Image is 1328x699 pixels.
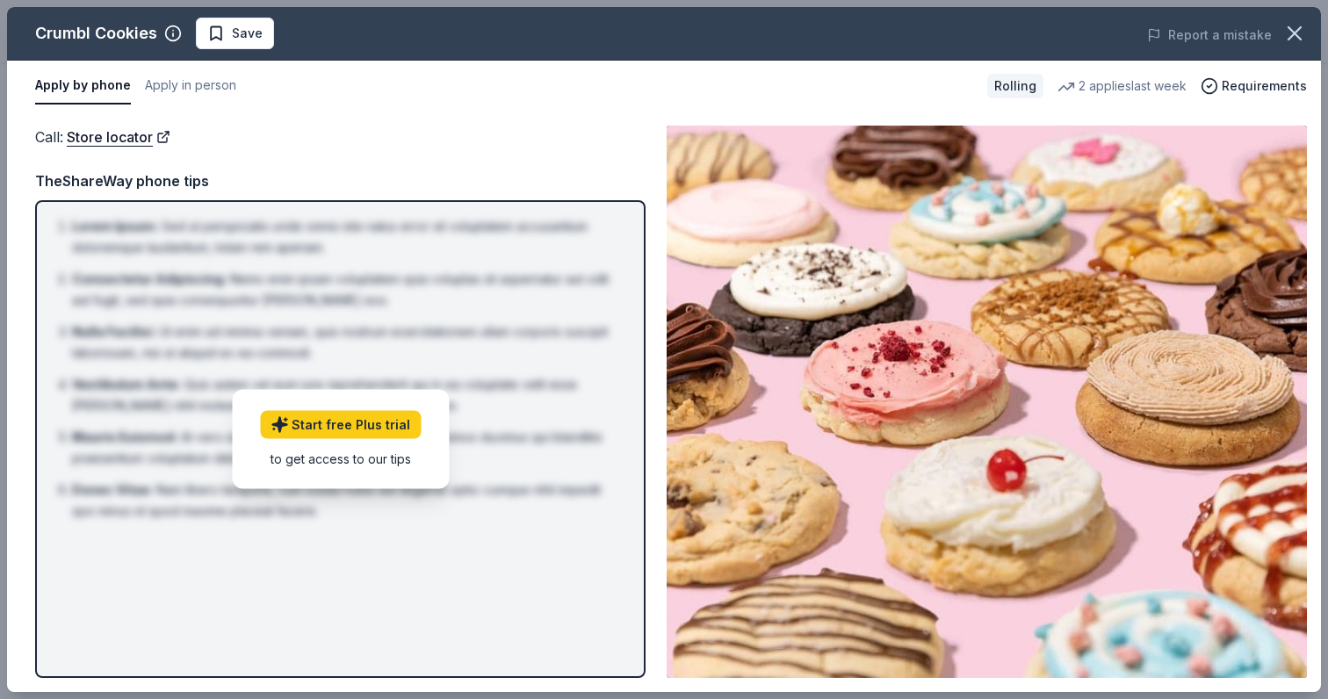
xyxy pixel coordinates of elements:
button: Requirements [1201,76,1307,97]
div: 2 applies last week [1057,76,1187,97]
li: At vero eos et accusamus et iusto odio dignissimos ducimus qui blanditiis praesentium voluptatum ... [72,427,619,469]
li: Nemo enim ipsam voluptatem quia voluptas sit aspernatur aut odit aut fugit, sed quia consequuntur... [72,269,619,311]
span: Nulla Facilisi : [72,324,155,339]
span: Consectetur Adipiscing : [72,271,227,286]
li: Sed ut perspiciatis unde omnis iste natus error sit voluptatem accusantium doloremque laudantium,... [72,216,619,258]
span: Save [232,23,263,44]
div: to get access to our tips [260,449,421,467]
li: Nam libero tempore, cum soluta nobis est eligendi optio cumque nihil impedit quo minus id quod ma... [72,479,619,522]
div: Crumbl Cookies [35,19,157,47]
a: Start free Plus trial [260,410,421,438]
img: Image for Crumbl Cookies [667,126,1307,678]
button: Save [196,18,274,49]
li: Quis autem vel eum iure reprehenderit qui in ea voluptate velit esse [PERSON_NAME] nihil molestia... [72,374,619,416]
div: Call : [35,126,646,148]
span: Vestibulum Ante : [72,377,181,392]
div: TheShareWay phone tips [35,169,646,192]
span: Donec Vitae : [72,482,153,497]
span: Requirements [1222,76,1307,97]
div: Rolling [987,74,1043,98]
button: Report a mistake [1147,25,1272,46]
button: Apply in person [145,68,236,104]
li: Ut enim ad minima veniam, quis nostrum exercitationem ullam corporis suscipit laboriosam, nisi ut... [72,321,619,364]
a: Store locator [67,126,170,148]
button: Apply by phone [35,68,131,104]
span: Mauris Euismod : [72,429,177,444]
span: Lorem Ipsum : [72,219,158,234]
